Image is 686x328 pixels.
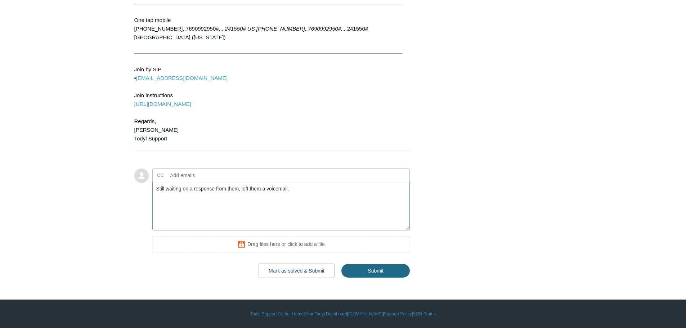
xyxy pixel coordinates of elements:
a: Your Todyl Dashboard [305,311,347,317]
a: [EMAIL_ADDRESS][DOMAIN_NAME] [136,75,228,81]
a: [DOMAIN_NAME] [348,311,383,317]
input: Submit [341,264,410,278]
div: | | | | [134,311,552,317]
button: Mark as solved & Submit [259,264,335,278]
textarea: Add your reply [152,182,410,230]
a: [URL][DOMAIN_NAME] [134,101,191,107]
a: Todyl Support Center Home [250,311,304,317]
a: SGN Status [413,311,436,317]
i: 241550# US [PHONE_NUMBER],,7690992950#,,,, [225,26,347,32]
label: CC [157,170,164,181]
input: Add emails [167,170,245,181]
a: Support Policy [384,311,412,317]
